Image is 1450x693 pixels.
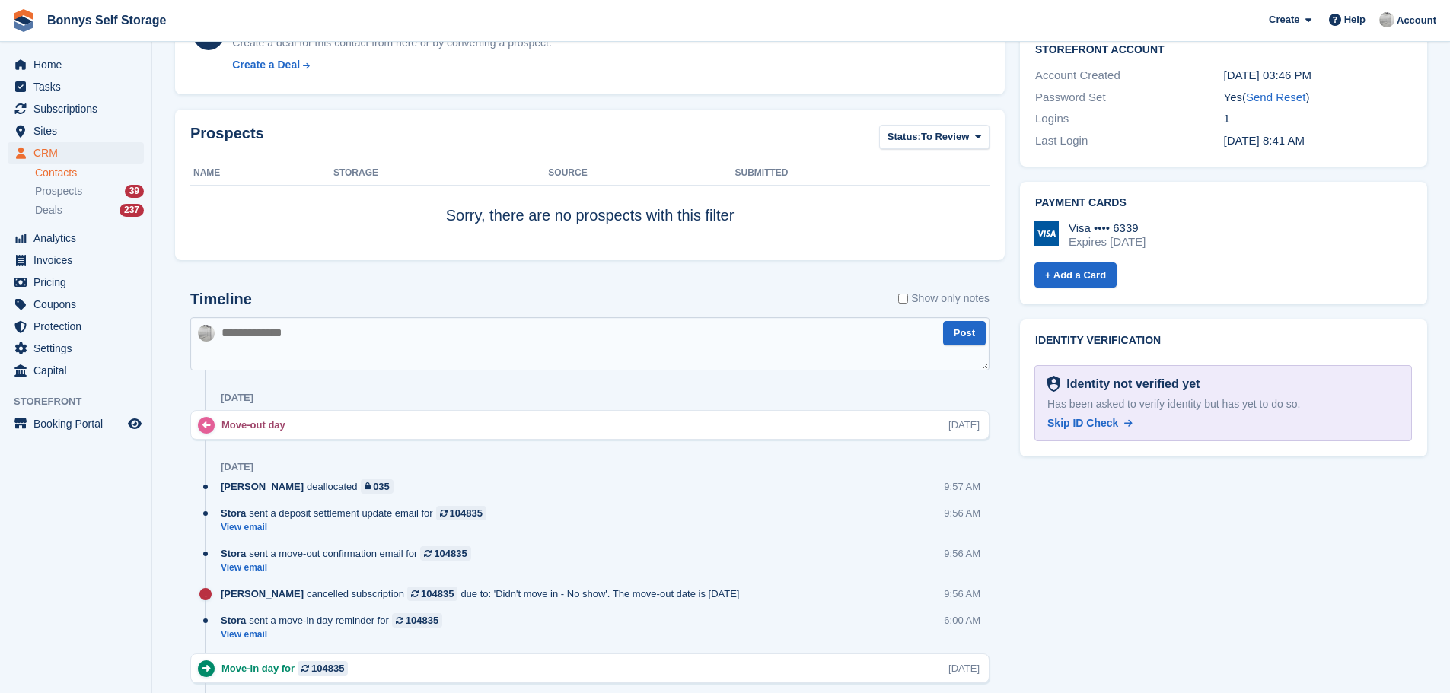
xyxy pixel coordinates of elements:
div: 104835 [421,587,454,601]
h2: Identity verification [1035,335,1412,347]
h2: Prospects [190,125,264,153]
div: Expires [DATE] [1069,235,1146,249]
span: Status: [888,129,921,145]
div: [DATE] [221,392,253,404]
span: Prospects [35,184,82,199]
div: 104835 [434,546,467,561]
button: Post [943,321,986,346]
a: menu [8,413,144,434]
button: Status: To Review [879,125,990,150]
th: Name [190,161,333,186]
div: 104835 [311,661,344,676]
div: sent a move-in day reminder for [221,613,450,628]
h2: Payment cards [1035,197,1412,209]
a: Deals 237 [35,202,144,218]
div: 035 [373,479,390,494]
div: 9:56 AM [944,546,980,561]
div: cancelled subscription due to: 'Didn't move in - No show'. The move-out date is [DATE] [221,587,747,601]
div: Account Created [1035,67,1223,84]
a: menu [8,76,144,97]
span: Deals [35,203,62,218]
th: Source [548,161,735,186]
div: 104835 [406,613,438,628]
a: menu [8,98,144,119]
a: menu [8,338,144,359]
span: CRM [33,142,125,164]
span: Stora [221,506,246,520]
span: [PERSON_NAME] [221,587,304,601]
span: Analytics [33,227,125,249]
span: Create [1269,12,1299,27]
span: Subscriptions [33,98,125,119]
img: James Bonny [1379,12,1394,27]
h2: Timeline [190,291,252,308]
a: menu [8,120,144,141]
div: Move-in day for [221,661,355,676]
a: Create a Deal [232,57,551,73]
span: ( ) [1242,91,1309,103]
div: 237 [120,204,144,217]
a: 104835 [436,506,486,520]
a: menu [8,142,144,164]
div: [DATE] [948,418,980,432]
a: menu [8,250,144,271]
img: Identity Verification Ready [1047,376,1060,393]
span: Coupons [33,294,125,315]
img: James Bonny [198,325,215,342]
div: Create a deal for this contact from here or by converting a prospect. [232,35,551,51]
a: menu [8,360,144,381]
a: menu [8,294,144,315]
a: menu [8,272,144,293]
div: 9:57 AM [944,479,980,494]
a: + Add a Card [1034,262,1117,288]
a: menu [8,227,144,249]
span: Settings [33,338,125,359]
div: 39 [125,185,144,198]
input: Show only notes [898,291,908,307]
div: deallocated [221,479,401,494]
span: To Review [921,129,969,145]
div: sent a move-out confirmation email for [221,546,479,561]
span: Storefront [14,394,151,409]
span: [PERSON_NAME] [221,479,304,494]
span: Skip ID Check [1047,417,1118,429]
img: stora-icon-8386f47178a22dfd0bd8f6a31ec36ba5ce8667c1dd55bd0f319d3a0aa187defe.svg [12,9,35,32]
div: 104835 [450,506,483,520]
a: View email [221,628,450,641]
span: Protection [33,316,125,337]
a: 104835 [420,546,470,561]
div: 1 [1224,110,1412,128]
div: [DATE] [948,661,980,676]
div: Visa •••• 6339 [1069,221,1146,235]
div: Yes [1224,89,1412,106]
span: Invoices [33,250,125,271]
a: Prospects 39 [35,183,144,199]
a: Bonnys Self Storage [41,8,172,33]
label: Show only notes [898,291,990,307]
div: Create a Deal [232,57,300,73]
img: Visa Logo [1034,221,1059,246]
span: Account [1397,13,1436,28]
span: Stora [221,613,246,628]
span: Booking Portal [33,413,125,434]
th: Storage [333,161,548,186]
span: Help [1344,12,1366,27]
span: Sorry, there are no prospects with this filter [446,207,735,224]
span: Stora [221,546,246,561]
a: Send Reset [1246,91,1305,103]
span: Sites [33,120,125,141]
div: sent a deposit settlement update email for [221,506,494,520]
a: 035 [361,479,394,494]
time: 2025-08-31 07:41:05 UTC [1224,134,1305,147]
div: Has been asked to verify identity but has yet to do so. [1047,396,1399,412]
a: View email [221,561,479,574]
a: menu [8,316,144,337]
div: Password Set [1035,89,1223,106]
div: [DATE] [221,461,253,473]
div: Identity not verified yet [1060,375,1200,393]
span: Home [33,54,125,75]
div: 9:56 AM [944,587,980,601]
div: Move-out day [221,418,293,432]
a: Preview store [126,415,144,433]
th: Submitted [735,161,990,186]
